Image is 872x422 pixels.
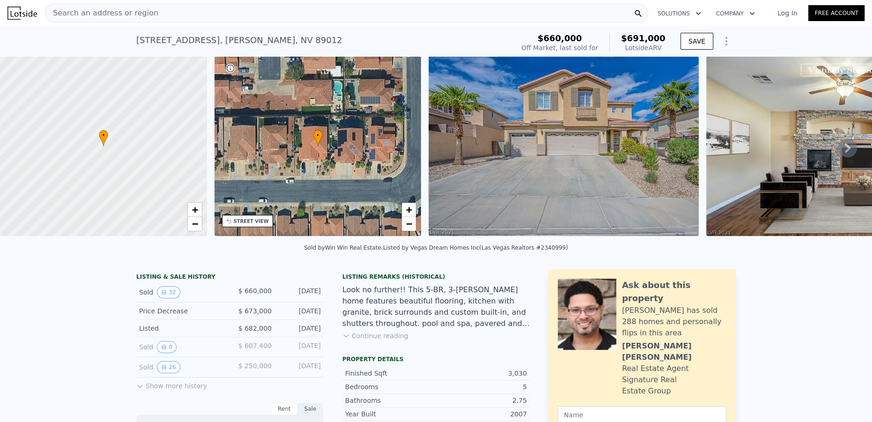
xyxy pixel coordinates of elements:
[279,361,321,373] div: [DATE]
[680,33,713,50] button: SAVE
[297,403,324,415] div: Sale
[622,374,726,397] div: Signature Real Estate Group
[429,56,699,236] img: Sale: 73572878 Parcel: 59187802
[188,203,202,217] a: Zoom in
[436,382,527,392] div: 5
[406,204,412,215] span: +
[99,131,108,140] span: •
[538,33,582,43] span: $660,000
[383,244,568,251] div: Listed by Vegas Dream Homes Inc (Las Vegas Realtors #2340999)
[238,362,272,370] span: $ 250,000
[238,342,272,349] span: $ 607,400
[7,7,37,20] img: Lotside
[406,218,412,230] span: −
[622,279,726,305] div: Ask about this property
[622,305,726,339] div: [PERSON_NAME] has sold 288 homes and personally flips in this area
[304,244,383,251] div: Sold by Win Win Real Estate .
[139,306,222,316] div: Price Decrease
[709,5,762,22] button: Company
[345,369,436,378] div: Finished Sqft
[192,204,198,215] span: +
[238,307,272,315] span: $ 673,000
[238,325,272,332] span: $ 682,000
[139,341,222,353] div: Sold
[139,286,222,298] div: Sold
[342,331,408,341] button: Continue reading
[436,369,527,378] div: 3,030
[621,43,665,52] div: Lotside ARV
[402,203,416,217] a: Zoom in
[157,286,180,298] button: View historical data
[238,287,272,295] span: $ 660,000
[313,131,323,140] span: •
[313,130,323,146] div: •
[342,355,530,363] div: Property details
[279,341,321,353] div: [DATE]
[136,378,207,391] button: Show more history
[136,273,324,282] div: LISTING & SALE HISTORY
[342,273,530,281] div: Listing Remarks (Historical)
[192,218,198,230] span: −
[157,341,177,353] button: View historical data
[717,32,736,51] button: Show Options
[766,8,808,18] a: Log In
[808,5,865,21] a: Free Account
[650,5,709,22] button: Solutions
[622,363,689,374] div: Real Estate Agent
[234,218,269,225] div: STREET VIEW
[521,43,598,52] div: Off Market, last sold for
[188,217,202,231] a: Zoom out
[345,409,436,419] div: Year Built
[271,403,297,415] div: Rent
[279,286,321,298] div: [DATE]
[345,396,436,405] div: Bathrooms
[621,33,665,43] span: $691,000
[436,396,527,405] div: 2.75
[345,382,436,392] div: Bedrooms
[279,306,321,316] div: [DATE]
[45,7,158,19] span: Search an address or region
[279,324,321,333] div: [DATE]
[342,284,530,329] div: Look no further!! This 5-BR, 3-[PERSON_NAME] home features beautiful flooring, kitchen with grani...
[99,130,108,146] div: •
[436,409,527,419] div: 2007
[622,341,726,363] div: [PERSON_NAME] [PERSON_NAME]
[157,361,180,373] button: View historical data
[139,324,222,333] div: Listed
[402,217,416,231] a: Zoom out
[136,34,342,47] div: [STREET_ADDRESS] , [PERSON_NAME] , NV 89012
[139,361,222,373] div: Sold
